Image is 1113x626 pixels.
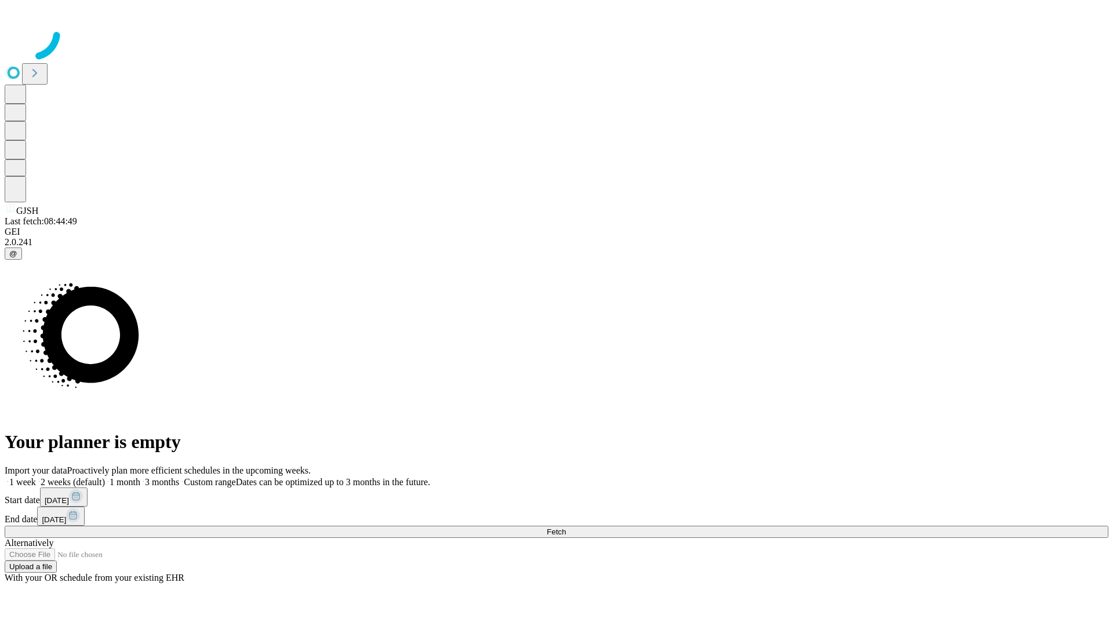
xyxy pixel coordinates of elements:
[5,573,184,583] span: With your OR schedule from your existing EHR
[5,237,1108,248] div: 2.0.241
[5,248,22,260] button: @
[547,527,566,536] span: Fetch
[145,477,179,487] span: 3 months
[5,431,1108,453] h1: Your planner is empty
[42,515,66,524] span: [DATE]
[16,206,38,216] span: GJSH
[9,249,17,258] span: @
[40,487,88,507] button: [DATE]
[5,538,53,548] span: Alternatively
[5,561,57,573] button: Upload a file
[5,526,1108,538] button: Fetch
[41,477,105,487] span: 2 weeks (default)
[5,465,67,475] span: Import your data
[5,216,77,226] span: Last fetch: 08:44:49
[37,507,85,526] button: [DATE]
[45,496,69,505] span: [DATE]
[184,477,235,487] span: Custom range
[236,477,430,487] span: Dates can be optimized up to 3 months in the future.
[5,487,1108,507] div: Start date
[110,477,140,487] span: 1 month
[5,507,1108,526] div: End date
[9,477,36,487] span: 1 week
[67,465,311,475] span: Proactively plan more efficient schedules in the upcoming weeks.
[5,227,1108,237] div: GEI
